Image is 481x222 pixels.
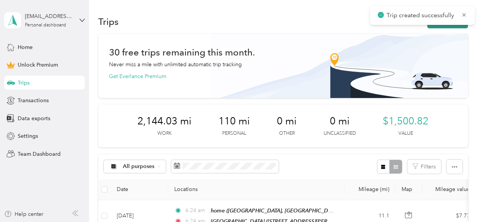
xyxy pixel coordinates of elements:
h1: Trips [98,18,119,26]
button: Filters [407,160,441,174]
span: Transactions [18,96,49,104]
th: Mileage value [422,179,476,200]
h1: 30 free trips remaining this month. [109,48,255,56]
p: Trip created successfully [387,11,456,20]
p: Never miss a mile with unlimited automatic trip tracking [109,60,242,69]
span: Trips [18,79,30,87]
p: Value [398,130,413,137]
p: Other [279,130,295,137]
img: Banner [211,34,468,98]
div: Personal dashboard [25,23,66,28]
span: 0 mi [277,115,297,127]
span: 6:24 am [185,206,207,215]
th: Locations [168,179,345,200]
span: $1,500.82 [383,115,428,127]
span: Home [18,43,33,51]
p: Personal [222,130,246,137]
th: Date [111,179,168,200]
p: Unclassified [324,130,356,137]
span: 110 mi [218,115,250,127]
p: Work [157,130,172,137]
span: Data exports [18,114,50,122]
span: Unlock Premium [18,61,58,69]
button: Get Everlance Premium [109,72,166,80]
span: Team Dashboard [18,150,61,158]
th: Mileage (mi) [345,179,395,200]
span: 2,144.03 mi [137,115,192,127]
span: Settings [18,132,38,140]
span: home ([GEOGRAPHIC_DATA], [GEOGRAPHIC_DATA], [US_STATE]) [211,207,370,214]
div: [EMAIL_ADDRESS][DOMAIN_NAME] [25,12,73,20]
button: Help center [4,210,43,218]
th: Map [395,179,422,200]
span: 0 mi [330,115,350,127]
iframe: Everlance-gr Chat Button Frame [438,179,481,222]
span: All purposes [123,164,155,169]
